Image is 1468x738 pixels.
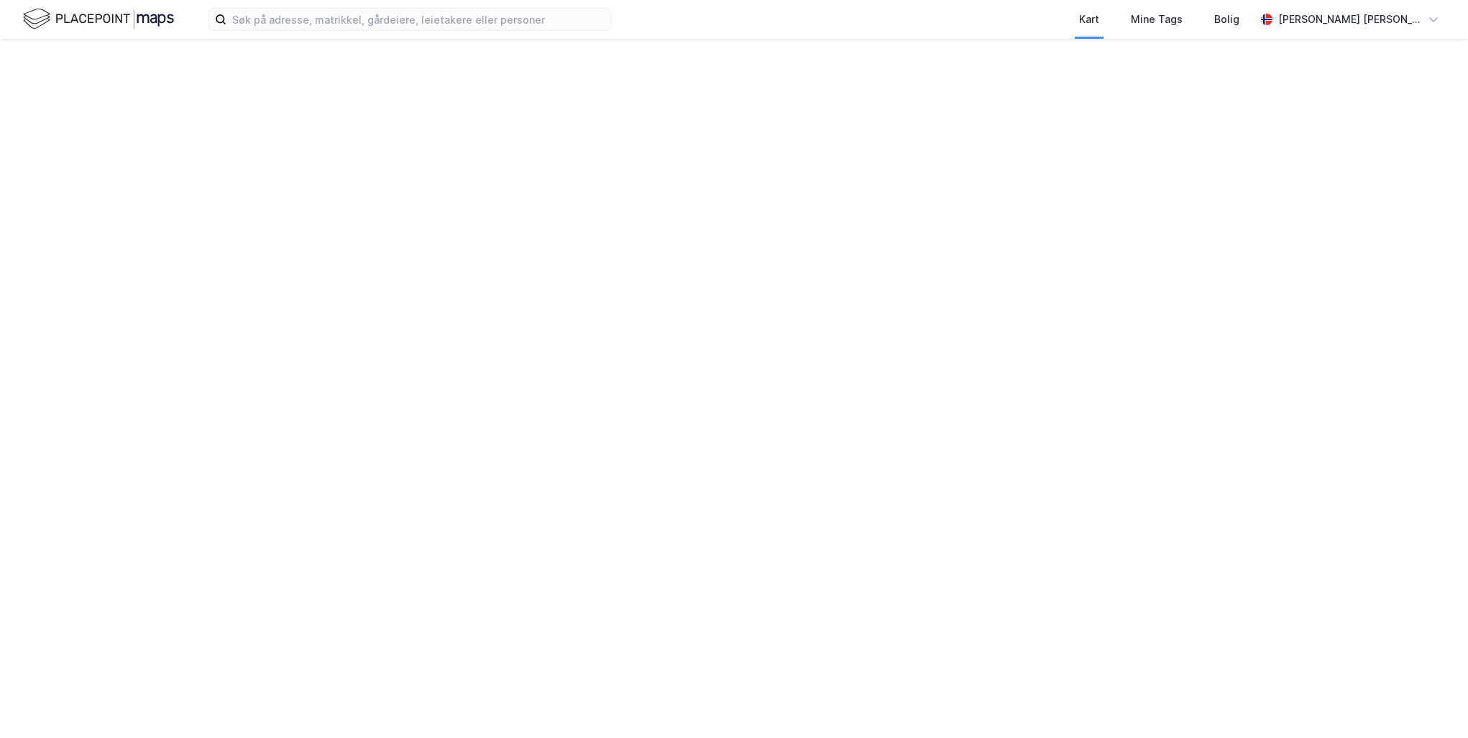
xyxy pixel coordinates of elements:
[1278,11,1422,28] div: [PERSON_NAME] [PERSON_NAME]
[1131,11,1183,28] div: Mine Tags
[226,9,610,30] input: Søk på adresse, matrikkel, gårdeiere, leietakere eller personer
[1079,11,1099,28] div: Kart
[1214,11,1239,28] div: Bolig
[23,6,174,32] img: logo.f888ab2527a4732fd821a326f86c7f29.svg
